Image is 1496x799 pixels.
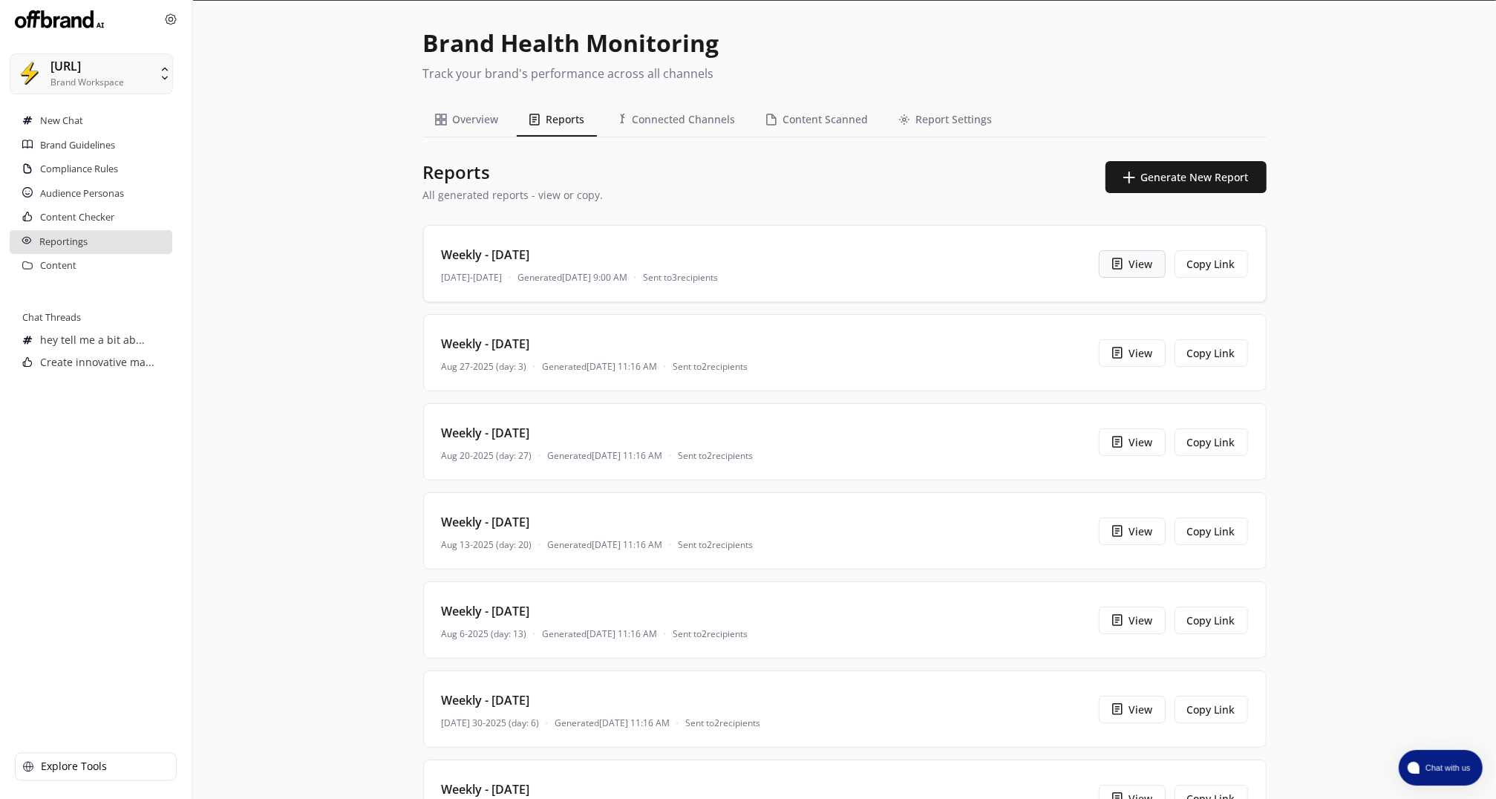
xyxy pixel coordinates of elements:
[1399,750,1483,786] button: atlas-launcher
[546,717,549,729] span: •
[1099,339,1166,367] button: View
[676,717,680,729] span: •
[1175,428,1248,456] button: Copy Link
[442,511,754,533] h3: Weekly - [DATE]
[543,628,658,640] span: Generated [DATE] 11:16 AM
[50,77,124,88] div: Brand Workspace
[442,600,748,622] h3: Weekly - [DATE]
[664,361,667,373] span: •
[22,260,33,270] img: Saved
[1099,696,1166,723] button: View
[603,103,748,137] button: Connected Channels
[669,539,673,551] span: •
[442,717,540,729] span: [DATE] 30-2025 (day: 6)
[40,157,118,181] a: Compliance Rules
[22,139,33,149] img: Guidelines
[423,189,604,201] p: All generated reports - view or copy.
[40,254,76,278] a: Content
[555,717,670,729] span: Generated [DATE] 11:16 AM
[886,103,1005,137] button: Report Settings
[157,66,172,81] img: SuperCopy.ai
[423,25,1267,62] h1: Brand Health Monitoring
[442,628,527,640] span: Aug 6-2025 (day: 13)
[548,450,663,462] span: Generated [DATE] 11:16 AM
[442,539,532,551] span: Aug 13-2025 (day: 20)
[1175,696,1248,723] button: Copy Link
[165,13,177,25] img: Close
[538,539,542,551] span: •
[673,361,748,373] span: Sent to 2 recipients
[754,103,881,137] button: Content Scanned
[442,244,719,266] h3: Weekly - [DATE]
[22,163,33,174] img: Compliance
[22,235,32,246] img: Brand Reports
[533,361,537,373] span: •
[533,628,537,640] span: •
[18,62,42,85] img: SuperCopy.ai
[40,206,114,229] a: Content Checker
[1175,339,1248,367] button: Copy Link
[1099,428,1166,456] button: View
[644,272,719,284] span: Sent to 3 recipients
[686,717,761,729] span: Sent to 2 recipients
[22,335,33,345] img: Chat
[509,272,512,284] span: •
[1099,518,1166,545] button: View
[1175,518,1248,545] button: Copy Link
[442,689,761,711] h3: Weekly - [DATE]
[543,361,658,373] span: Generated [DATE] 11:16 AM
[442,272,503,284] span: [DATE]-[DATE]
[1175,607,1248,634] button: Copy Link
[22,187,33,198] img: Personas
[40,182,124,206] a: Audience Personas
[538,450,542,462] span: •
[50,59,81,74] div: [URL]
[669,450,673,462] span: •
[15,7,104,31] img: Close
[22,212,33,222] img: Content Checker
[673,628,748,640] span: Sent to 2 recipients
[679,450,754,462] span: Sent to 2 recipients
[423,161,604,183] h2: Reports
[1420,762,1474,774] span: Chat with us
[1099,607,1166,634] button: View
[664,628,667,640] span: •
[1175,250,1248,278] button: Copy Link
[423,68,1267,79] p: Track your brand's performance across all channels
[10,53,173,94] button: SuperCopy.ai[URL]Brand Workspace
[518,272,628,284] span: Generated [DATE] 9:00 AM
[548,539,663,551] span: Generated [DATE] 11:16 AM
[442,450,532,462] span: Aug 20-2025 (day: 27)
[442,361,527,373] span: Aug 27-2025 (day: 3)
[423,103,511,137] button: Overview
[40,109,83,133] a: New Chat
[39,230,88,254] a: Reportings
[634,272,638,284] span: •
[1105,161,1267,193] button: Generate New Report
[40,134,115,157] a: Brand Guidelines
[517,103,597,137] button: Reports
[23,761,33,772] img: Explore
[1099,250,1166,278] button: View
[442,422,754,444] h3: Weekly - [DATE]
[442,333,748,355] h3: Weekly - [DATE]
[22,357,33,368] img: Chat
[679,539,754,551] span: Sent to 2 recipients
[22,115,33,125] img: New Chat
[41,760,107,772] p: Explore Tools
